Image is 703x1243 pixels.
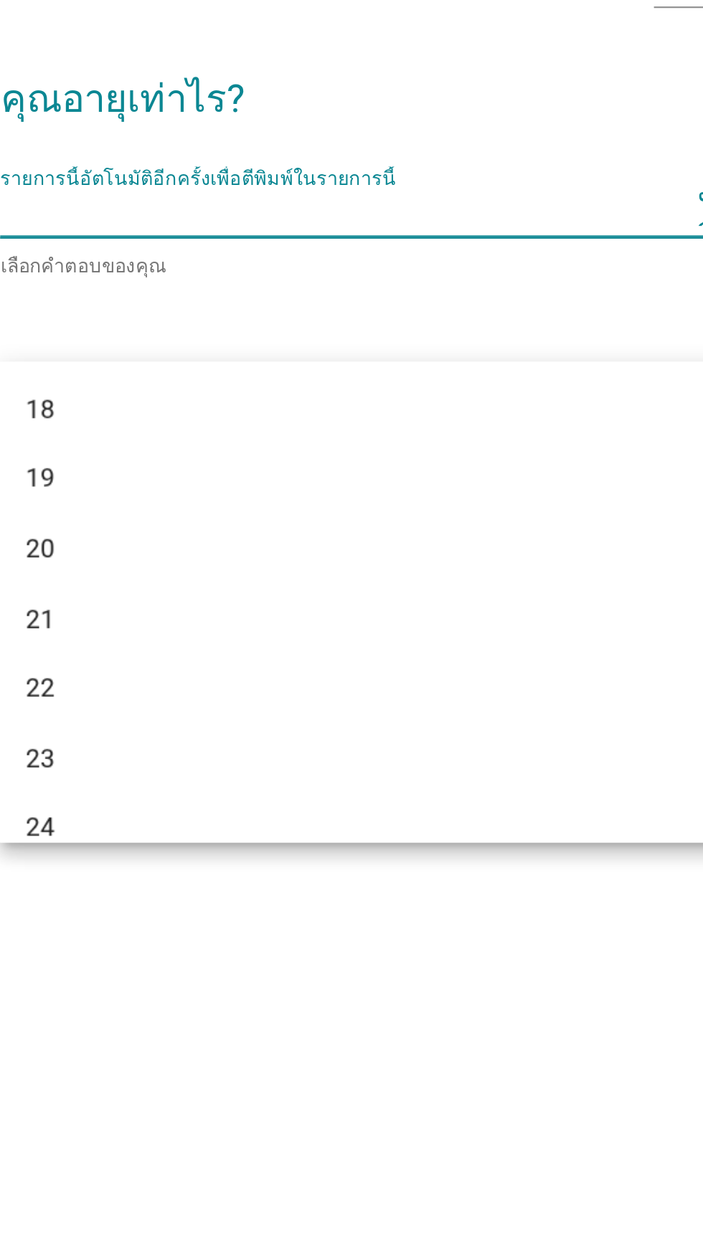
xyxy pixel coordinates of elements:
[464,626,621,643] font: ลูกศรแบบดรอปดาวน์
[163,872,176,885] font: 23
[151,654,225,664] font: เลือกคำตอบของคุณ
[163,841,176,854] font: 22
[163,903,176,917] font: 24
[163,809,176,823] font: 21
[163,778,176,791] font: 20
[151,623,531,646] input: รายการนี้อัตโนมัติอีกครั้งเพื่อตีพิมพ์ในรายการนี้
[163,747,176,761] font: 19
[464,523,621,540] font: ลูกศรแบบดรอปดาวน์
[151,574,260,594] font: คุณอายุเท่าไร?
[444,524,493,538] font: ภาษาไทย
[163,715,176,729] font: 18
